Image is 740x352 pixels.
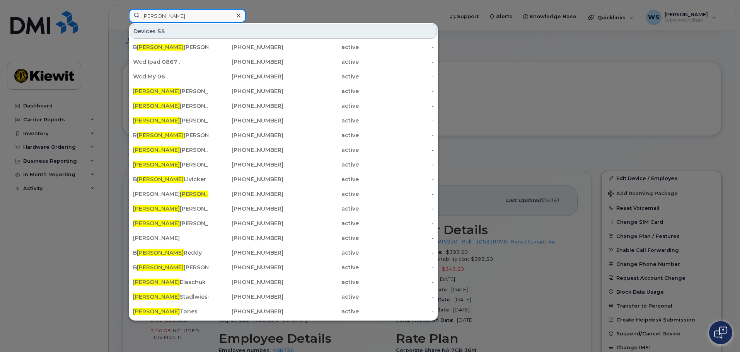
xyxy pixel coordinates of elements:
[208,278,284,286] div: [PHONE_NUMBER]
[283,293,359,301] div: active
[283,73,359,80] div: active
[157,27,165,35] span: 55
[130,290,437,304] a: [PERSON_NAME]Stadlwieser[PHONE_NUMBER]active-
[137,264,184,271] span: [PERSON_NAME]
[359,73,434,80] div: -
[133,146,208,154] div: [PERSON_NAME]
[133,73,208,80] div: Wcd My 06 .
[208,264,284,271] div: [PHONE_NUMBER]
[283,264,359,271] div: active
[133,43,208,51] div: B [PERSON_NAME]
[359,219,434,227] div: -
[130,158,437,172] a: [PERSON_NAME][PERSON_NAME][PHONE_NUMBER]active-
[130,275,437,289] a: [PERSON_NAME]Elaschuk[PHONE_NUMBER]active-
[283,161,359,168] div: active
[133,249,208,257] div: B Reddy
[283,131,359,139] div: active
[359,43,434,51] div: -
[359,278,434,286] div: -
[133,308,180,315] span: [PERSON_NAME]
[208,131,284,139] div: [PHONE_NUMBER]
[283,175,359,183] div: active
[137,132,184,139] span: [PERSON_NAME]
[130,70,437,83] a: Wcd My 06 .[PHONE_NUMBER]active-
[359,102,434,110] div: -
[180,190,227,197] span: [PERSON_NAME]
[283,278,359,286] div: active
[130,202,437,216] a: [PERSON_NAME][PERSON_NAME][PHONE_NUMBER]active-
[359,58,434,66] div: -
[133,219,208,227] div: [PERSON_NAME]
[130,40,437,54] a: B[PERSON_NAME][PERSON_NAME][PHONE_NUMBER]active-
[359,205,434,213] div: -
[359,293,434,301] div: -
[130,187,437,201] a: [PERSON_NAME][PERSON_NAME][PHONE_NUMBER]active-
[283,117,359,124] div: active
[359,87,434,95] div: -
[359,117,434,124] div: -
[359,131,434,139] div: -
[208,190,284,198] div: [PHONE_NUMBER]
[359,234,434,242] div: -
[133,205,180,212] span: [PERSON_NAME]
[208,249,284,257] div: [PHONE_NUMBER]
[133,190,208,198] div: [PERSON_NAME]
[208,234,284,242] div: [PHONE_NUMBER]
[130,114,437,128] a: [PERSON_NAME][PERSON_NAME][PHONE_NUMBER]active-
[133,234,208,242] div: [PERSON_NAME]
[130,99,437,113] a: [PERSON_NAME][PERSON_NAME][PHONE_NUMBER]active-
[130,55,437,69] a: Wcd Ipad 0867 .[PHONE_NUMBER]active-
[133,220,180,227] span: [PERSON_NAME]
[283,219,359,227] div: active
[133,102,180,109] span: [PERSON_NAME]
[133,279,180,286] span: [PERSON_NAME]
[283,87,359,95] div: active
[714,326,727,339] img: Open chat
[129,9,246,23] input: Find something...
[133,293,208,301] div: Stadlwieser
[359,190,434,198] div: -
[359,161,434,168] div: -
[359,146,434,154] div: -
[283,205,359,213] div: active
[133,293,180,300] span: [PERSON_NAME]
[283,308,359,315] div: active
[208,175,284,183] div: [PHONE_NUMBER]
[130,128,437,142] a: R[PERSON_NAME][PERSON_NAME][PHONE_NUMBER]active-
[283,43,359,51] div: active
[137,249,184,256] span: [PERSON_NAME]
[208,117,284,124] div: [PHONE_NUMBER]
[133,146,180,153] span: [PERSON_NAME]
[133,308,208,315] div: Tones
[130,246,437,260] a: B[PERSON_NAME]Reddy[PHONE_NUMBER]active-
[137,176,184,183] span: [PERSON_NAME]
[133,117,208,124] div: [PERSON_NAME]
[133,205,208,213] div: [PERSON_NAME]
[208,219,284,227] div: [PHONE_NUMBER]
[133,175,208,183] div: B Livicker
[208,58,284,66] div: [PHONE_NUMBER]
[133,102,208,110] div: [PERSON_NAME]
[133,161,208,168] div: [PERSON_NAME]
[283,146,359,154] div: active
[133,264,208,271] div: B [PERSON_NAME]
[208,102,284,110] div: [PHONE_NUMBER]
[130,24,437,39] div: Devices
[208,205,284,213] div: [PHONE_NUMBER]
[133,131,208,139] div: R [PERSON_NAME]
[130,260,437,274] a: B[PERSON_NAME][PERSON_NAME][PHONE_NUMBER]active-
[133,117,180,124] span: [PERSON_NAME]
[133,58,208,66] div: Wcd Ipad 0867 .
[359,175,434,183] div: -
[130,304,437,318] a: [PERSON_NAME]Tones[PHONE_NUMBER]active-
[137,44,184,51] span: [PERSON_NAME]
[208,73,284,80] div: [PHONE_NUMBER]
[130,84,437,98] a: [PERSON_NAME][PERSON_NAME][PHONE_NUMBER]active-
[208,43,284,51] div: [PHONE_NUMBER]
[359,308,434,315] div: -
[283,58,359,66] div: active
[208,161,284,168] div: [PHONE_NUMBER]
[130,319,437,333] a: [PERSON_NAME]Karlzen[PHONE_NUMBER]active-
[133,87,208,95] div: [PERSON_NAME]
[208,293,284,301] div: [PHONE_NUMBER]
